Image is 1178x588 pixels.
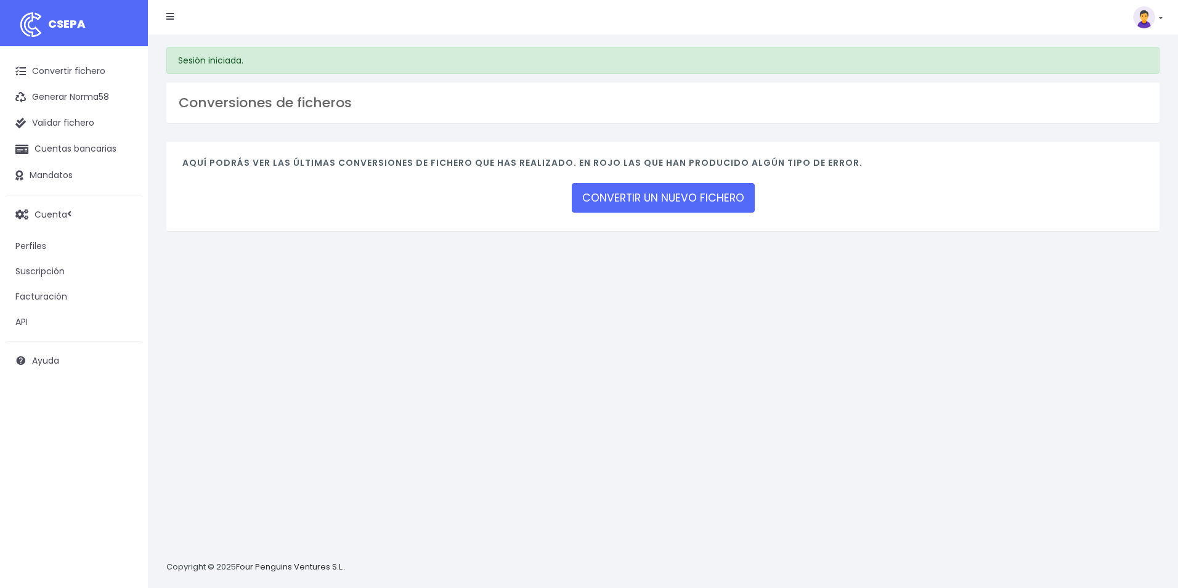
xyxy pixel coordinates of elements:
p: Copyright © 2025 . [166,561,346,574]
h3: Conversiones de ficheros [179,95,1147,111]
a: Cuentas bancarias [6,136,142,162]
img: profile [1133,6,1155,28]
span: CSEPA [48,16,86,31]
span: Ayuda [32,354,59,367]
a: API [6,309,142,335]
h4: Aquí podrás ver las últimas conversiones de fichero que has realizado. En rojo las que han produc... [182,158,1143,174]
a: CONVERTIR UN NUEVO FICHERO [572,183,755,213]
div: Sesión iniciada. [166,47,1160,74]
a: Perfiles [6,234,142,259]
a: Convertir fichero [6,59,142,84]
a: Generar Norma58 [6,84,142,110]
a: Four Penguins Ventures S.L. [236,561,344,573]
a: Ayuda [6,348,142,374]
img: logo [15,9,46,40]
span: Cuenta [35,208,67,220]
a: Mandatos [6,163,142,189]
a: Validar fichero [6,110,142,136]
a: Suscripción [6,259,142,284]
a: Cuenta [6,202,142,227]
a: Facturación [6,284,142,309]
